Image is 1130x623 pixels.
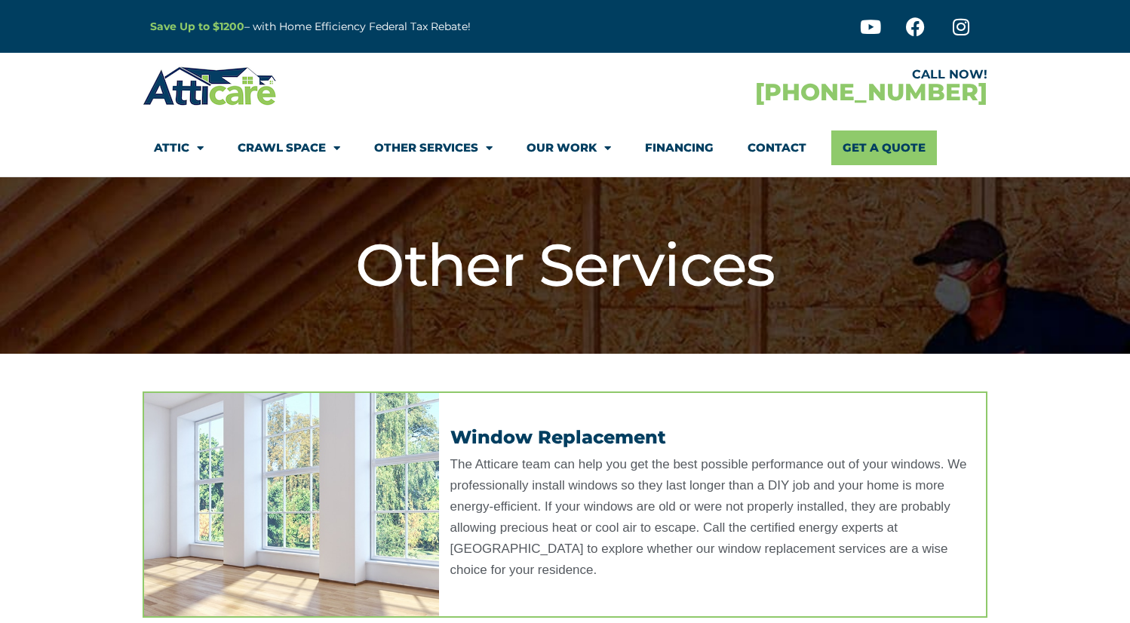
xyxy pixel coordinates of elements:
a: Other Services [374,130,493,165]
a: Window Replacement [450,426,666,448]
a: Our Work [527,130,611,165]
p: – with Home Efficiency Federal Tax Rebate! [150,18,639,35]
div: CALL NOW! [565,69,987,81]
a: Financing [645,130,714,165]
span: The Atticare team can help you get the best possible performance out of your windows. We professi... [450,457,967,577]
h1: Other Services [150,230,980,301]
nav: Menu [154,130,976,165]
a: Save Up to $1200 [150,20,244,33]
a: Attic [154,130,204,165]
a: Get A Quote [831,130,937,165]
a: Crawl Space [238,130,340,165]
a: Contact [748,130,806,165]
